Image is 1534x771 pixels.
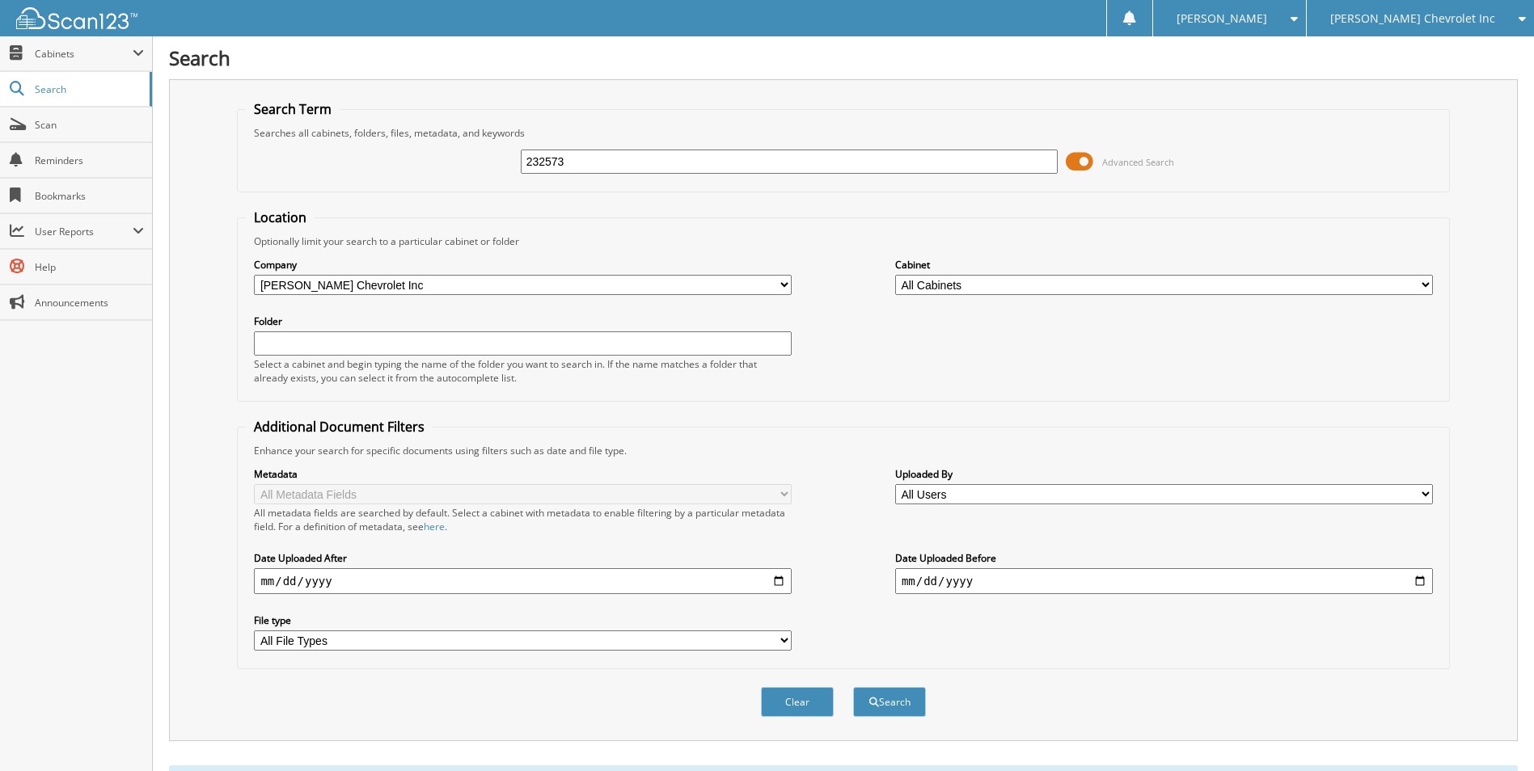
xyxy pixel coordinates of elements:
[246,418,433,436] legend: Additional Document Filters
[895,467,1433,481] label: Uploaded By
[16,7,137,29] img: scan123-logo-white.svg
[169,44,1518,71] h1: Search
[246,100,340,118] legend: Search Term
[246,126,1440,140] div: Searches all cabinets, folders, files, metadata, and keywords
[254,568,792,594] input: start
[1102,156,1174,168] span: Advanced Search
[246,209,315,226] legend: Location
[853,687,926,717] button: Search
[254,357,792,385] div: Select a cabinet and begin typing the name of the folder you want to search in. If the name match...
[254,506,792,533] div: All metadata fields are searched by default. Select a cabinet with metadata to enable filtering b...
[246,444,1440,457] div: Enhance your search for specific documents using filters such as date and file type.
[254,551,792,565] label: Date Uploaded After
[35,154,144,167] span: Reminders
[254,613,792,627] label: File type
[35,118,144,132] span: Scan
[1177,14,1267,23] span: [PERSON_NAME]
[254,258,792,272] label: Company
[35,260,144,274] span: Help
[895,551,1433,565] label: Date Uploaded Before
[424,520,445,533] a: here
[254,314,792,328] label: Folder
[895,258,1433,272] label: Cabinet
[246,234,1440,248] div: Optionally limit your search to a particular cabinet or folder
[895,568,1433,594] input: end
[35,296,144,310] span: Announcements
[35,82,142,96] span: Search
[35,225,133,238] span: User Reports
[761,687,834,717] button: Clear
[1330,14,1495,23] span: [PERSON_NAME] Chevrolet Inc
[254,467,792,481] label: Metadata
[35,189,144,203] span: Bookmarks
[35,47,133,61] span: Cabinets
